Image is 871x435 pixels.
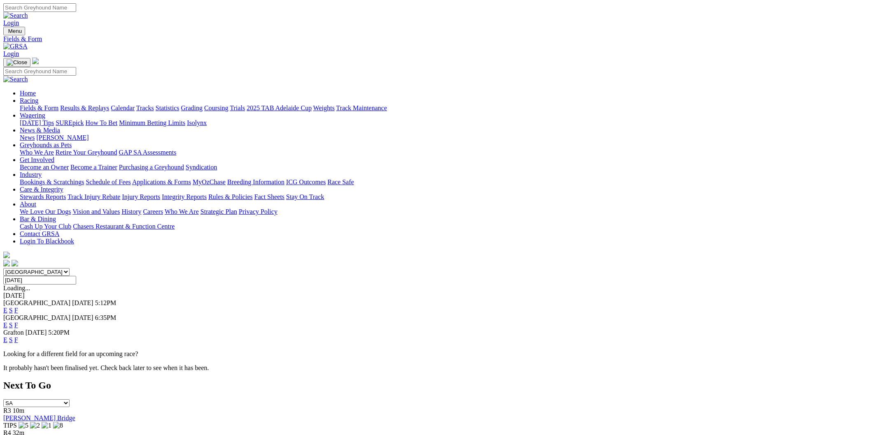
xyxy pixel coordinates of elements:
input: Select date [3,276,76,285]
img: logo-grsa-white.png [32,58,39,64]
partial: It probably hasn't been finalised yet. Check back later to see when it has been. [3,364,209,371]
a: [PERSON_NAME] [36,134,88,141]
a: 2025 TAB Adelaide Cup [247,104,312,111]
a: Bookings & Scratchings [20,178,84,185]
a: Purchasing a Greyhound [119,164,184,171]
a: Syndication [186,164,217,171]
p: Looking for a different field for an upcoming race? [3,350,868,358]
a: Fact Sheets [254,193,284,200]
img: Close [7,59,27,66]
a: Results & Replays [60,104,109,111]
span: [DATE] [72,299,93,306]
a: S [9,336,13,343]
img: twitter.svg [12,260,18,266]
a: Who We Are [20,149,54,156]
a: Weights [313,104,335,111]
span: 5:12PM [95,299,116,306]
div: Greyhounds as Pets [20,149,868,156]
a: Cash Up Your Club [20,223,71,230]
a: [PERSON_NAME] Bridge [3,414,75,421]
a: ICG Outcomes [286,178,326,185]
a: Tracks [136,104,154,111]
div: Wagering [20,119,868,127]
a: Vision and Values [72,208,120,215]
a: Race Safe [327,178,354,185]
h2: Next To Go [3,380,868,391]
a: Stay On Track [286,193,324,200]
a: Become a Trainer [70,164,117,171]
a: S [9,307,13,314]
a: Track Injury Rebate [68,193,120,200]
span: 6:35PM [95,314,116,321]
a: Strategic Plan [200,208,237,215]
div: [DATE] [3,292,868,299]
a: Bar & Dining [20,215,56,222]
a: Fields & Form [3,35,868,43]
a: Statistics [156,104,179,111]
a: Stewards Reports [20,193,66,200]
a: Login [3,19,19,26]
a: History [121,208,141,215]
a: Fields & Form [20,104,58,111]
a: Contact GRSA [20,230,59,237]
a: Retire Your Greyhound [56,149,117,156]
a: Home [20,90,36,97]
a: Trials [230,104,245,111]
img: Search [3,12,28,19]
input: Search [3,3,76,12]
a: F [14,307,18,314]
a: Racing [20,97,38,104]
a: Wagering [20,112,45,119]
a: Careers [143,208,163,215]
div: Bar & Dining [20,223,868,230]
a: About [20,201,36,208]
a: Industry [20,171,42,178]
img: Search [3,76,28,83]
span: R3 [3,407,11,414]
a: E [3,336,7,343]
a: GAP SA Assessments [119,149,177,156]
a: Track Maintenance [336,104,387,111]
span: Loading... [3,285,30,292]
a: News [20,134,35,141]
a: Grading [181,104,203,111]
img: logo-grsa-white.png [3,252,10,258]
a: Greyhounds as Pets [20,141,72,148]
img: facebook.svg [3,260,10,266]
a: Minimum Betting Limits [119,119,185,126]
a: Get Involved [20,156,54,163]
span: 10m [13,407,24,414]
img: 2 [30,422,40,429]
span: TIPS [3,422,17,429]
span: Grafton [3,329,24,336]
a: Breeding Information [227,178,284,185]
input: Search [3,67,76,76]
a: [DATE] Tips [20,119,54,126]
span: Menu [8,28,22,34]
a: News & Media [20,127,60,134]
a: Care & Integrity [20,186,63,193]
img: 8 [53,422,63,429]
a: Integrity Reports [162,193,207,200]
a: Chasers Restaurant & Function Centre [73,223,175,230]
a: MyOzChase [193,178,226,185]
span: [GEOGRAPHIC_DATA] [3,299,70,306]
a: Calendar [111,104,135,111]
a: Login [3,50,19,57]
a: Login To Blackbook [20,238,74,245]
span: [GEOGRAPHIC_DATA] [3,314,70,321]
a: E [3,307,7,314]
div: Care & Integrity [20,193,868,201]
a: SUREpick [56,119,84,126]
img: 1 [42,422,51,429]
span: [DATE] [26,329,47,336]
a: S [9,322,13,329]
div: Get Involved [20,164,868,171]
a: Isolynx [187,119,207,126]
button: Toggle navigation [3,27,25,35]
a: Privacy Policy [239,208,277,215]
a: Injury Reports [122,193,160,200]
div: Racing [20,104,868,112]
a: E [3,322,7,329]
div: News & Media [20,134,868,141]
